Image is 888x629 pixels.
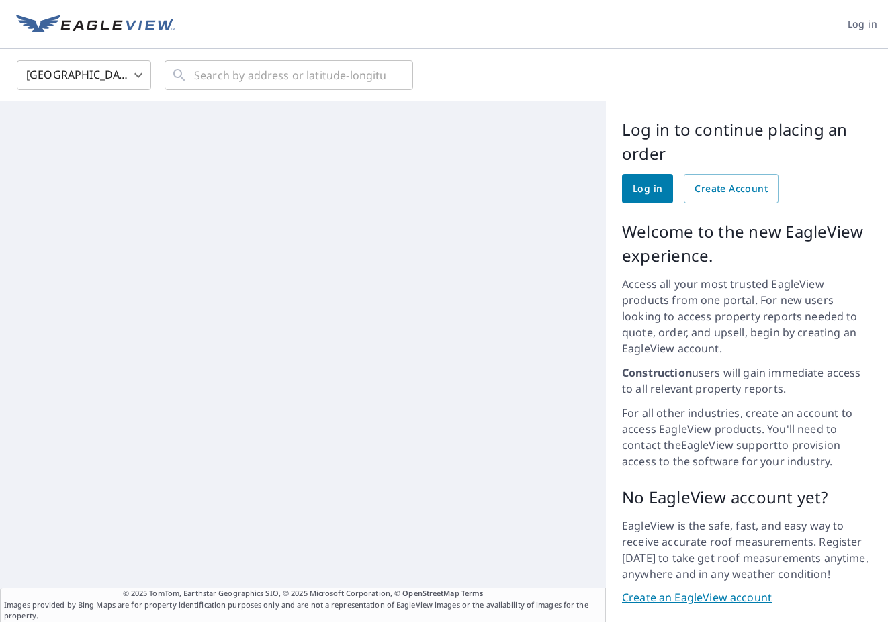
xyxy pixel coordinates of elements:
[684,174,779,203] a: Create Account
[622,174,673,203] a: Log in
[123,588,484,599] span: © 2025 TomTom, Earthstar Geographics SIO, © 2025 Microsoft Corporation, ©
[622,276,872,356] p: Access all your most trusted EagleView products from one portal. For new users looking to access ...
[194,56,386,94] input: Search by address or latitude-longitude
[622,518,872,582] p: EagleView is the safe, fast, and easy way to receive accurate roof measurements. Register [DATE] ...
[622,590,872,606] a: Create an EagleView account
[461,588,484,598] a: Terms
[622,117,872,166] p: Log in to continue placing an order
[402,588,459,598] a: OpenStreetMap
[16,15,175,35] img: EV Logo
[17,56,151,94] div: [GEOGRAPHIC_DATA]
[622,365,872,397] p: users will gain immediate access to all relevant property reports.
[622,220,872,268] p: Welcome to the new EagleView experience.
[633,181,662,197] span: Log in
[622,405,872,469] p: For all other industries, create an account to access EagleView products. You'll need to contact ...
[695,181,768,197] span: Create Account
[848,16,877,33] span: Log in
[622,365,692,380] strong: Construction
[681,438,779,452] a: EagleView support
[622,485,872,510] p: No EagleView account yet?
